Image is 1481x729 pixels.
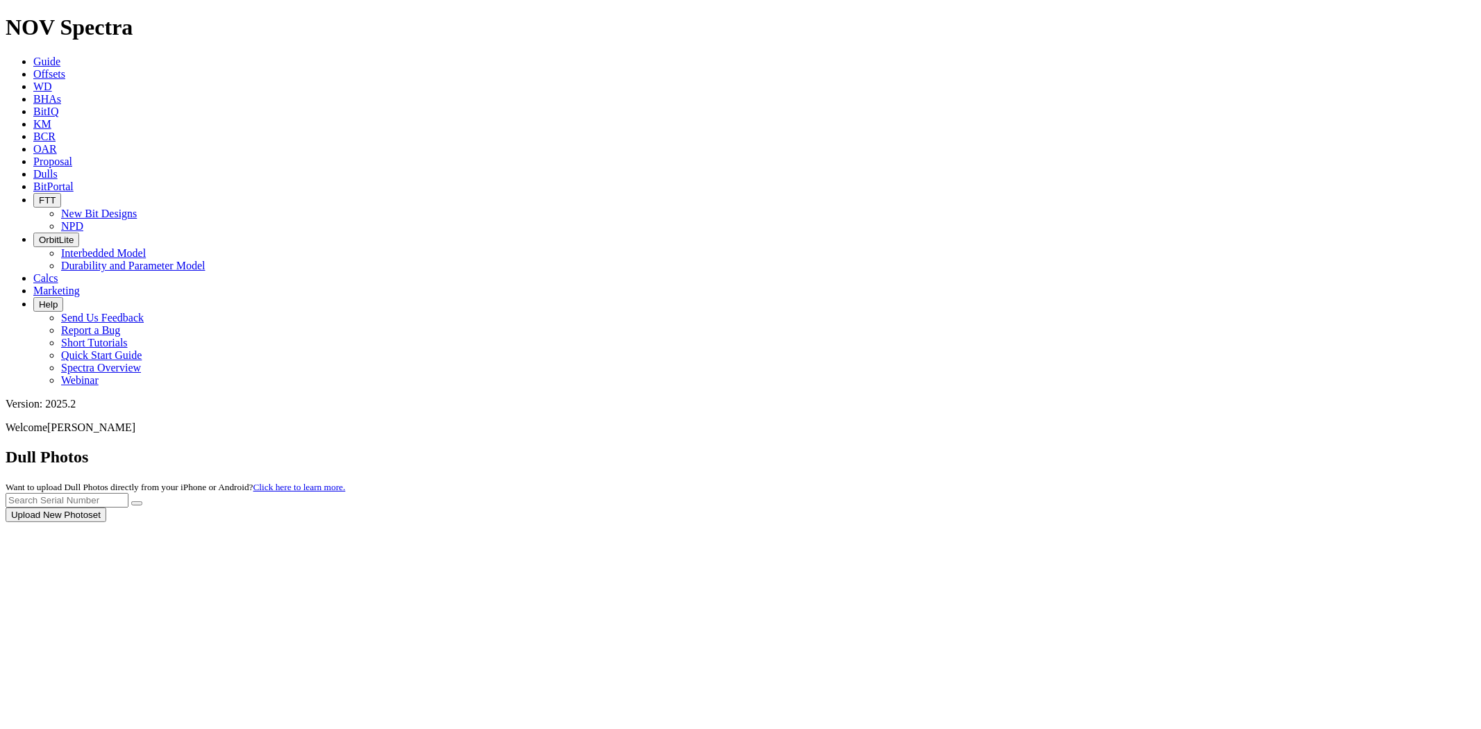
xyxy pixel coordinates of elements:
[6,508,106,522] button: Upload New Photoset
[61,374,99,386] a: Webinar
[33,168,58,180] a: Dulls
[33,93,61,105] a: BHAs
[33,68,65,80] a: Offsets
[33,56,60,67] a: Guide
[33,233,79,247] button: OrbitLite
[33,106,58,117] a: BitIQ
[61,220,83,232] a: NPD
[33,193,61,208] button: FTT
[61,349,142,361] a: Quick Start Guide
[39,195,56,206] span: FTT
[61,260,206,271] a: Durability and Parameter Model
[61,247,146,259] a: Interbedded Model
[33,143,57,155] a: OAR
[33,118,51,130] a: KM
[33,297,63,312] button: Help
[61,324,120,336] a: Report a Bug
[6,15,1475,40] h1: NOV Spectra
[39,299,58,310] span: Help
[6,421,1475,434] p: Welcome
[33,181,74,192] a: BitPortal
[33,131,56,142] a: BCR
[6,493,128,508] input: Search Serial Number
[33,81,52,92] a: WD
[39,235,74,245] span: OrbitLite
[253,482,346,492] a: Click here to learn more.
[61,362,141,374] a: Spectra Overview
[6,398,1475,410] div: Version: 2025.2
[61,312,144,324] a: Send Us Feedback
[33,272,58,284] a: Calcs
[47,421,135,433] span: [PERSON_NAME]
[33,285,80,296] a: Marketing
[6,448,1475,467] h2: Dull Photos
[6,482,345,492] small: Want to upload Dull Photos directly from your iPhone or Android?
[61,337,128,349] a: Short Tutorials
[33,156,72,167] a: Proposal
[61,208,137,219] a: New Bit Designs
